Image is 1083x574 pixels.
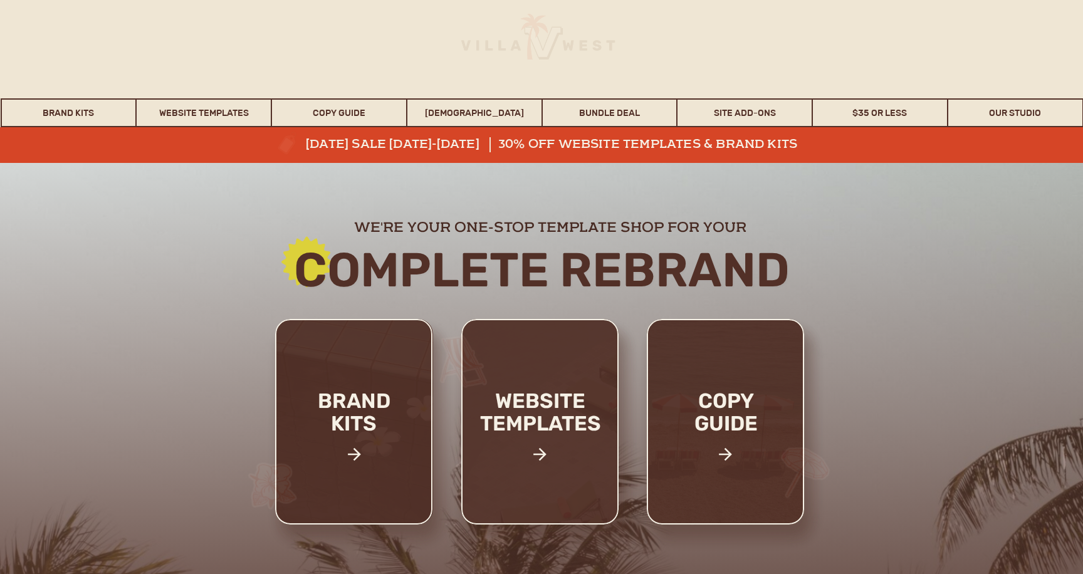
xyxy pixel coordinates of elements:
[272,98,406,127] a: Copy Guide
[301,390,407,477] a: brand kits
[498,137,809,152] a: 30% off website templates & brand kits
[407,98,541,127] a: [DEMOGRAPHIC_DATA]
[678,98,812,127] a: Site Add-Ons
[543,98,677,127] a: Bundle Deal
[2,98,136,127] a: Brand Kits
[668,390,784,477] a: copy guide
[948,98,1082,127] a: Our Studio
[458,390,622,462] a: website templates
[137,98,271,127] a: Website Templates
[306,137,520,152] a: [DATE] sale [DATE]-[DATE]
[264,218,835,234] h2: we're your one-stop template shop for your
[813,98,947,127] a: $35 or Less
[203,244,881,295] h2: Complete rebrand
